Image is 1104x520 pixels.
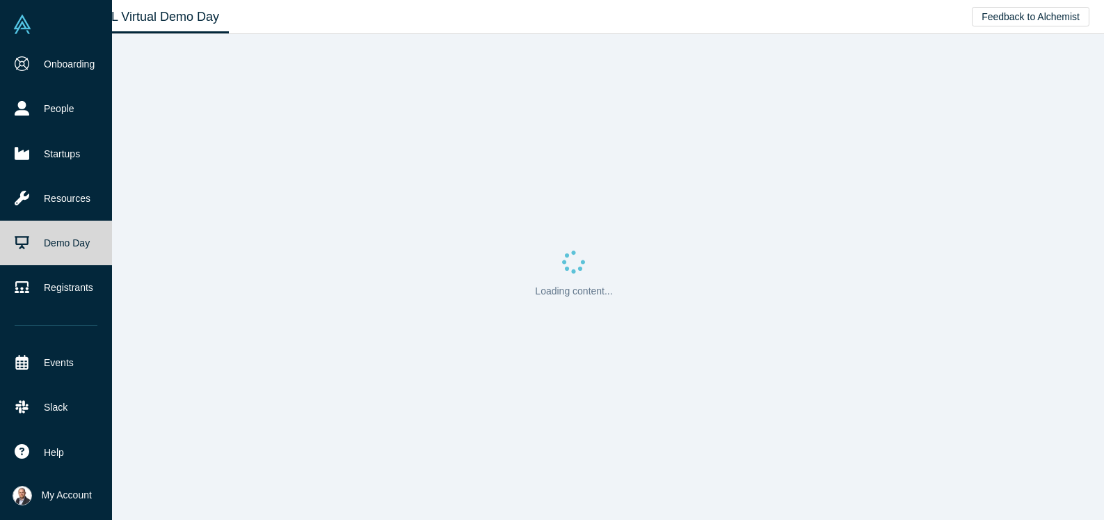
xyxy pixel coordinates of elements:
[13,486,32,505] img: Keith Rose's Account
[13,15,32,34] img: Alchemist Vault Logo
[44,446,64,460] span: Help
[42,488,92,503] span: My Account
[972,7,1089,26] button: Feedback to Alchemist
[13,486,92,505] button: My Account
[535,284,612,299] p: Loading content...
[58,1,229,33] a: Class XL Virtual Demo Day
